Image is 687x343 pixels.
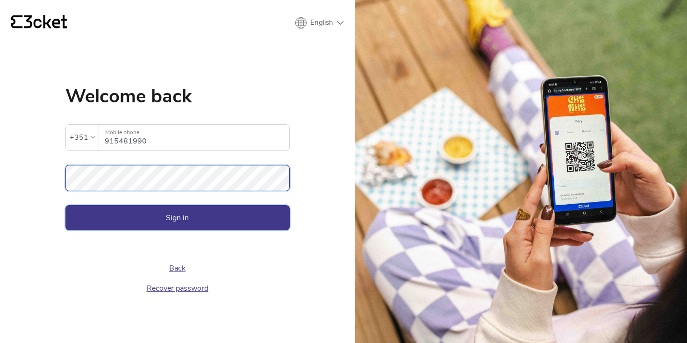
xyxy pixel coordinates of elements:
a: Recover password [147,283,208,293]
label: Mobile phone [99,125,289,140]
h1: Welcome back [65,87,290,106]
button: Sign in [65,205,290,230]
g: {' '} [11,15,22,29]
div: +351 [70,130,88,144]
a: {' '} [11,15,67,31]
input: Mobile phone [105,125,289,150]
a: Back [169,263,186,273]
